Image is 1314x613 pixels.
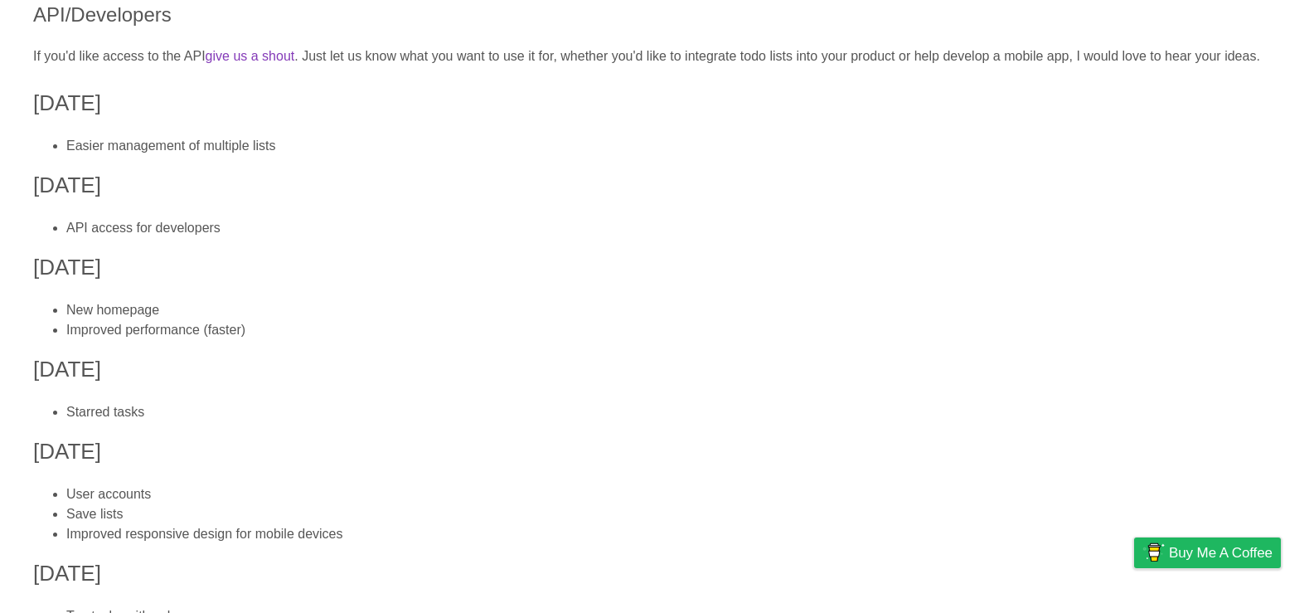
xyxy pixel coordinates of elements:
h3: [DATE] [33,169,1281,202]
li: Starred tasks [66,402,1281,422]
h3: [DATE] [33,251,1281,284]
span: Buy me a coffee [1169,538,1273,567]
a: Buy me a coffee [1134,538,1281,568]
li: Improved responsive design for mobile devices [66,524,1281,544]
li: Easier management of multiple lists [66,136,1281,156]
a: give us a shout [206,49,295,63]
h3: [DATE] [33,557,1281,590]
li: Save lists [66,504,1281,524]
li: Improved performance (faster) [66,320,1281,340]
li: User accounts [66,484,1281,504]
li: API access for developers [66,218,1281,238]
h3: [DATE] [33,87,1281,119]
h3: [DATE] [33,353,1281,386]
h3: [DATE] [33,435,1281,468]
li: New homepage [66,300,1281,320]
img: Buy me a coffee [1142,538,1165,567]
p: If you'd like access to the API . Just let us know what you want to use it for, whether you'd lik... [33,46,1281,66]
